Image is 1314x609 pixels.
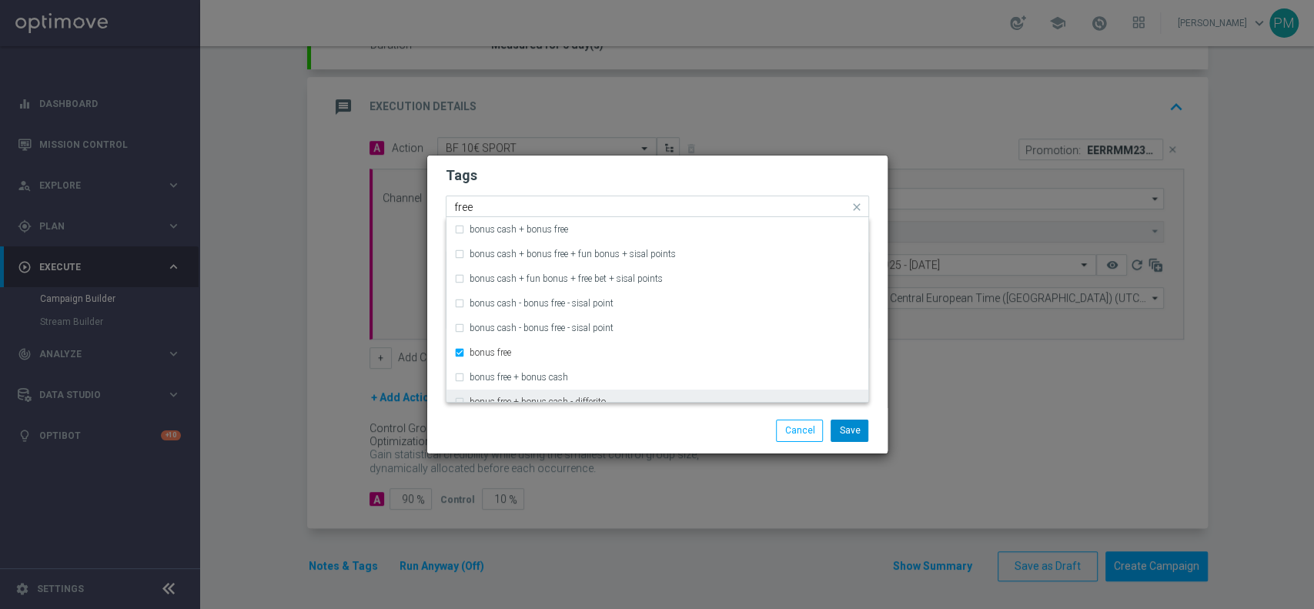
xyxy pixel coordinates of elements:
button: Save [831,420,868,441]
label: bonus free + bonus cash - differito [470,397,606,407]
ng-select: accredito diretto, betting, bonus free, low master, reactivation [446,196,869,217]
button: Cancel [776,420,823,441]
label: bonus cash - bonus free - sisal point [470,323,614,333]
label: bonus free + bonus cash [470,373,568,382]
ng-dropdown-panel: Options list [446,217,869,403]
label: bonus cash - bonus free - sisal point [470,299,614,308]
div: bonus cash + fun bonus + free bet + sisal points [454,266,861,291]
div: bonus free + bonus cash [454,365,861,390]
div: bonus cash + bonus free [454,217,861,242]
div: bonus cash + bonus free + fun bonus + sisal points [454,242,861,266]
h2: Tags [446,166,869,185]
label: bonus cash + fun bonus + free bet + sisal points [470,274,663,283]
label: bonus cash + bonus free + fun bonus + sisal points [470,249,676,259]
label: bonus free [470,348,511,357]
div: bonus free [454,340,861,365]
label: bonus cash + bonus free [470,225,568,234]
div: bonus cash - bonus free - sisal point [454,291,861,316]
div: bonus cash - bonus free - sisal point [454,316,861,340]
div: bonus free + bonus cash - differito [454,390,861,414]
